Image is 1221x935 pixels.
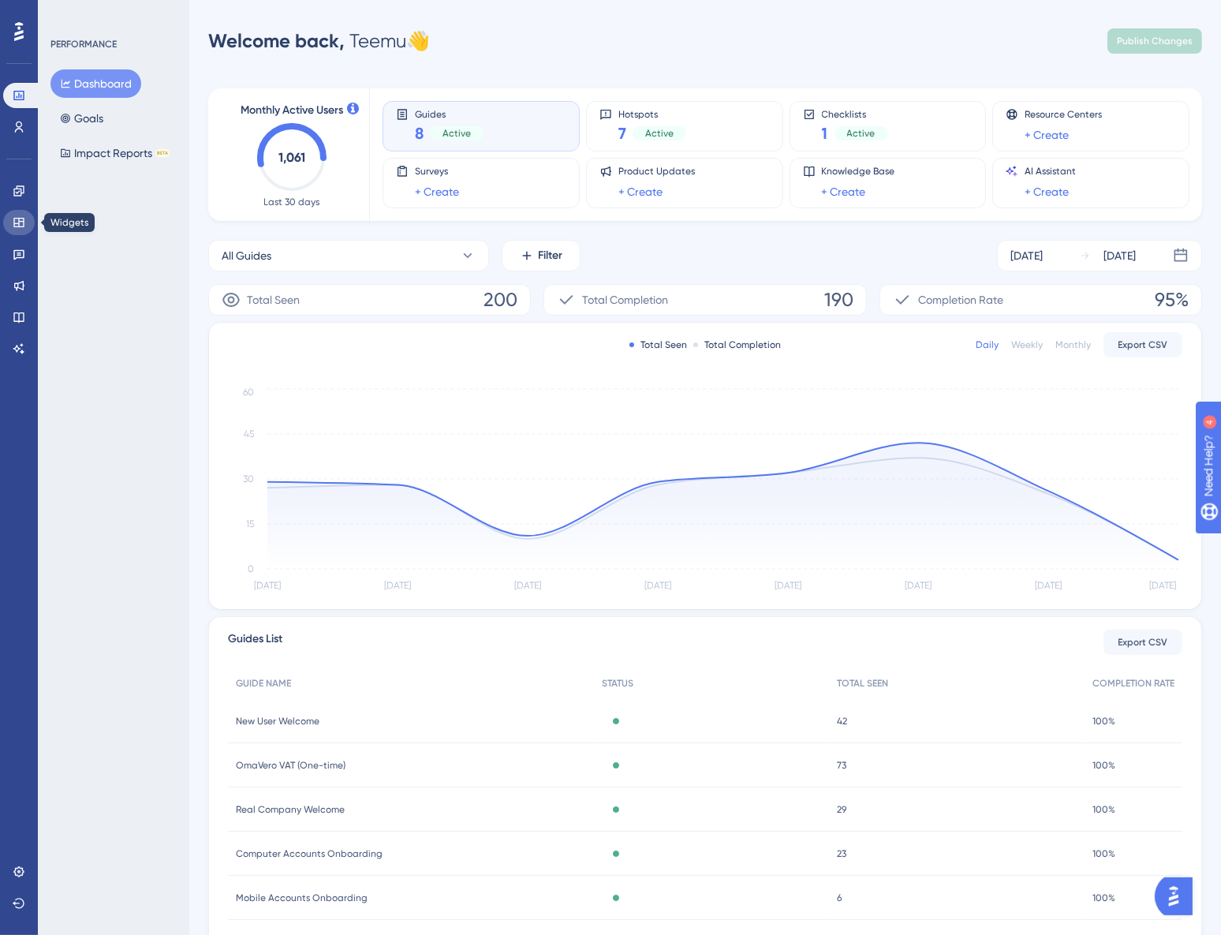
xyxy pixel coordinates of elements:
span: 7 [618,122,626,144]
span: Monthly Active Users [241,101,343,120]
button: Filter [502,240,581,271]
a: + Create [618,182,663,201]
span: Resource Centers [1025,108,1102,121]
span: 29 [837,803,846,816]
span: All Guides [222,246,271,265]
span: 8 [415,122,424,144]
tspan: [DATE] [1149,581,1176,592]
button: All Guides [208,240,489,271]
tspan: [DATE] [1035,581,1062,592]
span: Need Help? [37,4,99,23]
span: Publish Changes [1117,35,1193,47]
span: Hotspots [618,108,686,119]
a: + Create [415,182,459,201]
span: 6 [837,892,842,904]
div: [DATE] [1103,246,1136,265]
div: PERFORMANCE [50,38,117,50]
button: Dashboard [50,69,141,98]
iframe: UserGuiding AI Assistant Launcher [1155,873,1202,920]
div: Monthly [1055,338,1091,351]
span: Export CSV [1118,338,1168,351]
tspan: [DATE] [644,581,671,592]
tspan: [DATE] [905,581,932,592]
span: 100% [1092,759,1115,772]
a: + Create [1025,125,1069,144]
tspan: 45 [244,428,254,439]
span: Filter [539,246,563,265]
div: 4 [110,8,114,21]
div: [DATE] [1010,246,1043,265]
span: 1 [822,122,828,144]
span: Last 30 days [264,196,320,208]
a: + Create [822,182,866,201]
div: Total Completion [693,338,781,351]
span: COMPLETION RATE [1092,677,1174,690]
span: GUIDE NAME [236,677,291,690]
span: Total Completion [582,290,668,309]
div: Teemu 👋 [208,28,430,54]
span: Checklists [822,108,888,119]
tspan: 15 [246,518,254,529]
a: + Create [1025,182,1069,201]
span: Completion Rate [918,290,1003,309]
span: New User Welcome [236,715,319,727]
div: Weekly [1011,338,1043,351]
span: STATUS [602,677,633,690]
tspan: 30 [243,473,254,484]
span: 100% [1092,847,1115,860]
span: 200 [484,287,517,312]
div: Daily [976,338,999,351]
span: 23 [837,847,846,860]
button: Export CSV [1103,630,1182,655]
span: Guides [415,108,484,119]
span: Export CSV [1118,636,1168,649]
span: TOTAL SEEN [837,677,888,690]
span: 190 [824,287,853,312]
span: Welcome back, [208,29,345,52]
span: Guides List [228,630,282,655]
tspan: [DATE] [254,581,281,592]
div: BETA [155,149,170,157]
span: 100% [1092,715,1115,727]
tspan: [DATE] [514,581,541,592]
span: Product Updates [618,165,695,178]
span: Active [645,127,674,140]
span: Computer Accounts Onboarding [236,847,383,860]
span: Real Company Welcome [236,803,345,816]
span: 100% [1092,803,1115,816]
span: 73 [837,759,846,772]
button: Goals [50,104,113,133]
button: Impact ReportsBETA [50,139,179,167]
tspan: [DATE] [775,581,801,592]
span: Total Seen [247,290,300,309]
span: 42 [837,715,847,727]
span: Knowledge Base [822,165,895,178]
span: Active [847,127,876,140]
span: Active [442,127,471,140]
span: AI Assistant [1025,165,1076,178]
button: Export CSV [1103,332,1182,357]
div: Total Seen [629,338,687,351]
span: Surveys [415,165,459,178]
span: 95% [1155,287,1189,312]
span: 100% [1092,892,1115,904]
text: 1,061 [278,150,305,165]
tspan: [DATE] [384,581,411,592]
span: Mobile Accounts Onboarding [236,892,368,904]
button: Publish Changes [1107,28,1202,54]
tspan: 60 [243,387,254,398]
span: OmaVero VAT (One-time) [236,759,345,772]
tspan: 0 [248,563,254,574]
